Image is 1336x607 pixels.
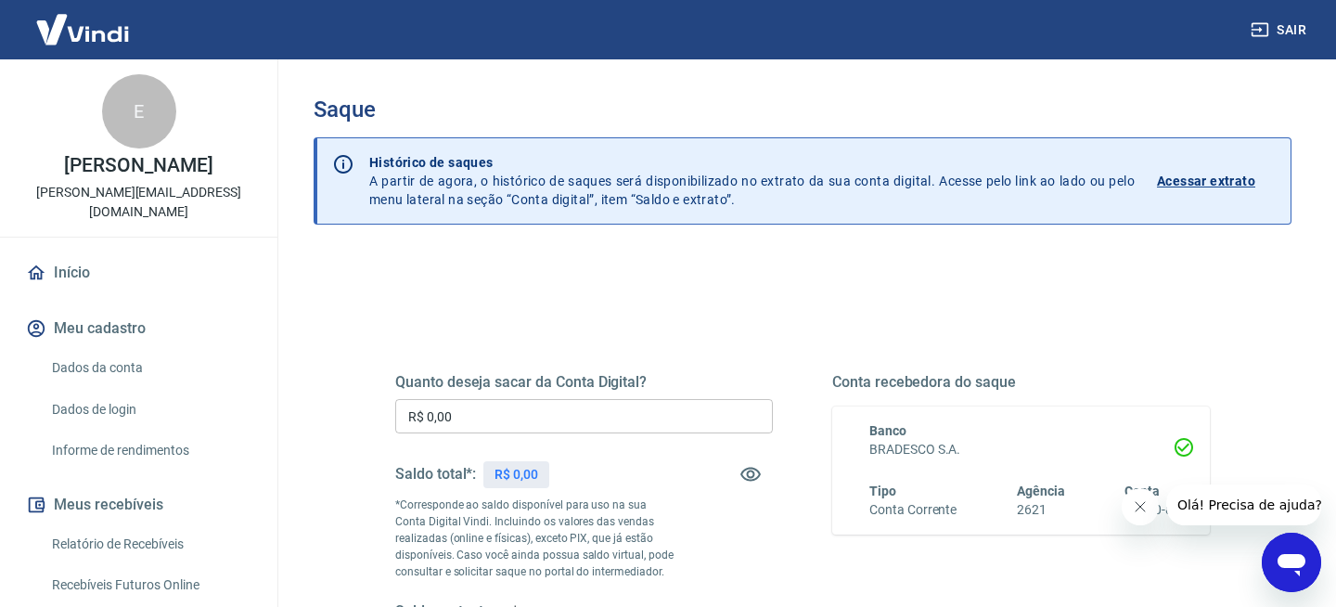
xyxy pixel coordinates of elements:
[395,373,773,392] h5: Quanto deseja sacar da Conta Digital?
[869,500,957,520] h6: Conta Corrente
[1157,153,1276,209] a: Acessar extrato
[45,525,255,563] a: Relatório de Recebíveis
[1157,172,1255,190] p: Acessar extrato
[1122,488,1159,525] iframe: Fechar mensagem
[1124,484,1160,498] span: Conta
[22,308,255,349] button: Meu cadastro
[102,74,176,149] div: E
[22,1,143,58] img: Vindi
[45,566,255,604] a: Recebíveis Futuros Online
[832,373,1210,392] h5: Conta recebedora do saque
[869,440,1173,459] h6: BRADESCO S.A.
[869,484,896,498] span: Tipo
[869,423,906,438] span: Banco
[1017,500,1065,520] h6: 2621
[1166,484,1321,525] iframe: Mensagem da empresa
[22,252,255,293] a: Início
[314,97,1291,123] h3: Saque
[1247,13,1314,47] button: Sair
[45,349,255,387] a: Dados da conta
[395,497,678,580] p: *Corresponde ao saldo disponível para uso na sua Conta Digital Vindi. Incluindo os valores das ve...
[395,465,476,484] h5: Saldo total*:
[369,153,1135,172] p: Histórico de saques
[15,183,263,222] p: [PERSON_NAME][EMAIL_ADDRESS][DOMAIN_NAME]
[64,156,212,175] p: [PERSON_NAME]
[11,13,156,28] span: Olá! Precisa de ajuda?
[1017,484,1065,498] span: Agência
[45,391,255,429] a: Dados de login
[45,432,255,470] a: Informe de rendimentos
[495,465,538,484] p: R$ 0,00
[1262,533,1321,592] iframe: Botão para abrir a janela de mensagens
[369,153,1135,209] p: A partir de agora, o histórico de saques será disponibilizado no extrato da sua conta digital. Ac...
[22,484,255,525] button: Meus recebíveis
